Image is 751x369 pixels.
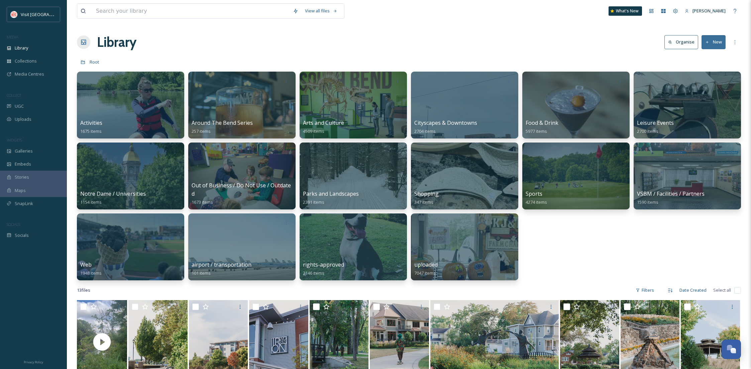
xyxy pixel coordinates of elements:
[637,190,705,197] span: VSBM / Facilities / Partners
[681,4,729,17] a: [PERSON_NAME]
[15,148,33,154] span: Galleries
[15,103,24,109] span: UGC
[80,270,102,276] span: 1948 items
[414,262,438,276] a: uploaded7047 items
[7,34,18,39] span: MEDIA
[80,190,146,197] span: Notre Dame / Universities
[303,262,344,276] a: rights-approved2146 items
[526,119,558,126] span: Food & Drink
[526,128,547,134] span: 5977 items
[15,71,44,77] span: Media Centres
[11,11,17,18] img: vsbm-stackedMISH_CMYKlogo2017.jpg
[609,6,642,16] a: What's New
[303,270,324,276] span: 2146 items
[526,120,558,134] a: Food & Drink5977 items
[15,232,29,239] span: Socials
[15,58,37,64] span: Collections
[192,182,291,205] a: Out of Business / Do Not Use / Outdated1673 items
[80,262,102,276] a: Web1948 items
[526,199,547,205] span: 4274 items
[15,161,31,167] span: Embeds
[414,128,436,134] span: 2704 items
[24,358,43,366] a: Privacy Policy
[192,261,251,268] span: airport / transportation
[664,35,698,49] button: Organise
[90,59,99,65] span: Root
[97,32,136,52] a: Library
[414,199,433,205] span: 347 items
[637,199,658,205] span: 1590 items
[15,187,26,194] span: Maps
[303,190,359,197] span: Parks and Landscapes
[192,270,211,276] span: 101 items
[303,191,359,205] a: Parks and Landscapes2391 items
[722,340,741,359] button: Open Chat
[15,174,29,180] span: Stories
[303,199,324,205] span: 2391 items
[303,119,344,126] span: Arts and Culture
[80,128,102,134] span: 1675 items
[702,35,726,49] button: New
[637,119,674,126] span: Leisure Events
[77,287,90,293] span: 13 file s
[7,222,20,227] span: SOCIALS
[192,128,211,134] span: 257 items
[676,284,710,297] div: Date Created
[414,190,439,197] span: Shopping
[526,191,547,205] a: Sports4274 items
[303,128,324,134] span: 4509 items
[80,119,102,126] span: Activities
[15,45,28,51] span: Library
[192,262,251,276] a: airport / transportation101 items
[93,4,290,18] input: Search your library
[303,120,344,134] a: Arts and Culture4509 items
[526,190,542,197] span: Sports
[192,120,253,134] a: Around The Bend Series257 items
[414,270,436,276] span: 7047 items
[80,191,146,205] a: Notre Dame / Universities1154 items
[80,120,102,134] a: Activities1675 items
[192,199,213,205] span: 1673 items
[414,120,477,134] a: Cityscapes & Downtowns2704 items
[692,8,726,14] span: [PERSON_NAME]
[414,191,439,205] a: Shopping347 items
[15,116,31,122] span: Uploads
[80,261,92,268] span: Web
[21,11,73,17] span: Visit [GEOGRAPHIC_DATA]
[637,191,705,205] a: VSBM / Facilities / Partners1590 items
[24,360,43,364] span: Privacy Policy
[637,120,674,134] a: Leisure Events2700 items
[15,200,33,207] span: SnapLink
[414,261,438,268] span: uploaded
[713,287,731,293] span: Select all
[7,137,22,143] span: WIDGETS
[632,284,657,297] div: Filters
[303,261,344,268] span: rights-approved
[192,119,253,126] span: Around The Bend Series
[90,58,99,66] a: Root
[80,199,102,205] span: 1154 items
[302,4,341,17] a: View all files
[637,128,658,134] span: 2700 items
[7,93,21,98] span: COLLECT
[414,119,477,126] span: Cityscapes & Downtowns
[192,182,291,197] span: Out of Business / Do Not Use / Outdated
